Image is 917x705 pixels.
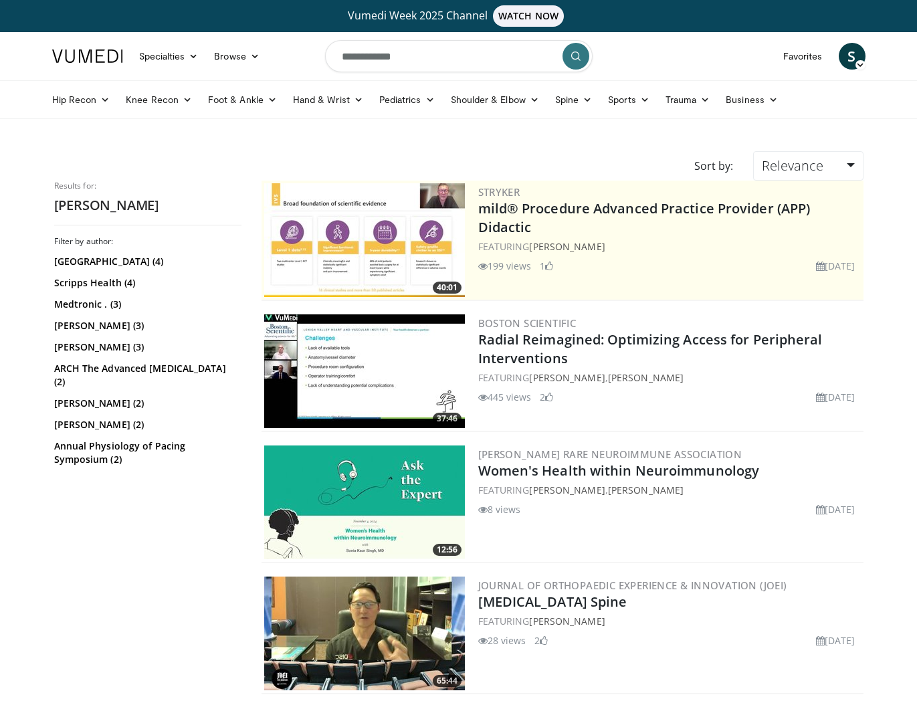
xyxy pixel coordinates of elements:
a: Journal of Orthopaedic Experience & Innovation (JOEI) [478,579,787,592]
li: 445 views [478,390,532,404]
img: d9e34c5e-68d6-4bb1-861e-156277ede5ec.300x170_q85_crop-smart_upscale.jpg [264,577,465,690]
a: mild® Procedure Advanced Practice Provider (APP) Didactic [478,199,811,236]
li: [DATE] [816,502,855,516]
p: Results for: [54,181,241,191]
a: Foot & Ankle [200,86,285,113]
a: [PERSON_NAME] [608,371,684,384]
a: Scripps Health (4) [54,276,238,290]
a: [PERSON_NAME] (2) [54,418,238,431]
a: Boston Scientific [478,316,577,330]
a: Relevance [753,151,863,181]
a: [PERSON_NAME] [608,484,684,496]
li: [DATE] [816,390,855,404]
a: Spine [547,86,600,113]
a: Hip Recon [44,86,118,113]
li: 2 [534,633,548,647]
input: Search topics, interventions [325,40,593,72]
span: WATCH NOW [493,5,564,27]
a: [GEOGRAPHIC_DATA] (4) [54,255,238,268]
a: Annual Physiology of Pacing Symposium (2) [54,439,238,466]
li: [DATE] [816,633,855,647]
div: FEATURING , [478,371,861,385]
a: Medtronic . (3) [54,298,238,311]
img: 4f822da0-6aaa-4e81-8821-7a3c5bb607c6.300x170_q85_crop-smart_upscale.jpg [264,183,465,297]
a: Favorites [775,43,831,70]
a: [PERSON_NAME] Rare Neuroimmune Association [478,447,742,461]
img: d9ccd59f-91a9-4d22-b519-c783923a5b4a.300x170_q85_crop-smart_upscale.jpg [264,445,465,559]
a: Sports [600,86,657,113]
li: 28 views [478,633,526,647]
h3: Filter by author: [54,236,241,247]
img: c038ed19-16d5-403f-b698-1d621e3d3fd1.300x170_q85_crop-smart_upscale.jpg [264,314,465,428]
a: Business [718,86,786,113]
a: Knee Recon [118,86,200,113]
a: Trauma [657,86,718,113]
a: [PERSON_NAME] [529,240,605,253]
a: [PERSON_NAME] [529,371,605,384]
a: 37:46 [264,314,465,428]
a: Women's Health within Neuroimmunology [478,462,760,480]
a: Vumedi Week 2025 ChannelWATCH NOW [54,5,863,27]
img: VuMedi Logo [52,49,123,63]
li: 199 views [478,259,532,273]
a: [MEDICAL_DATA] Spine [478,593,627,611]
a: [PERSON_NAME] (3) [54,319,238,332]
a: 12:56 [264,445,465,559]
span: 65:44 [433,675,462,687]
a: ARCH The Advanced [MEDICAL_DATA] (2) [54,362,238,389]
a: Pediatrics [371,86,443,113]
li: [DATE] [816,259,855,273]
div: FEATURING [478,239,861,254]
a: [PERSON_NAME] [529,615,605,627]
span: 12:56 [433,544,462,556]
a: Stryker [478,185,520,199]
a: 40:01 [264,183,465,297]
div: Sort by: [684,151,743,181]
a: [PERSON_NAME] (3) [54,340,238,354]
span: 37:46 [433,413,462,425]
h2: [PERSON_NAME] [54,197,241,214]
a: Browse [206,43,268,70]
a: [PERSON_NAME] [529,484,605,496]
div: FEATURING , [478,483,861,497]
a: S [839,43,865,70]
a: Hand & Wrist [285,86,371,113]
a: 65:44 [264,577,465,690]
a: Specialties [131,43,207,70]
span: 40:01 [433,282,462,294]
li: 1 [540,259,553,273]
a: Shoulder & Elbow [443,86,547,113]
span: Relevance [762,157,823,175]
li: 8 views [478,502,521,516]
a: [PERSON_NAME] (2) [54,397,238,410]
div: FEATURING [478,614,861,628]
a: Radial Reimagined: Optimizing Access for Peripheral Interventions [478,330,823,367]
li: 2 [540,390,553,404]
